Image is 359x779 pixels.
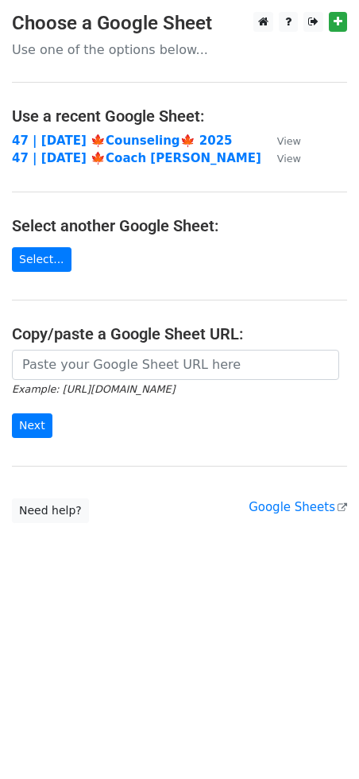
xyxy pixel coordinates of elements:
[261,151,301,165] a: View
[12,413,52,438] input: Next
[261,134,301,148] a: View
[12,247,71,272] a: Select...
[277,135,301,147] small: View
[12,107,347,126] h4: Use a recent Google Sheet:
[12,12,347,35] h3: Choose a Google Sheet
[12,324,347,343] h4: Copy/paste a Google Sheet URL:
[12,350,339,380] input: Paste your Google Sheet URL here
[12,383,175,395] small: Example: [URL][DOMAIN_NAME]
[12,216,347,235] h4: Select another Google Sheet:
[12,151,261,165] a: 47 | [DATE] 🍁Coach [PERSON_NAME]
[12,134,233,148] a: 47 | [DATE] 🍁Counseling🍁 2025
[12,498,89,523] a: Need help?
[249,500,347,514] a: Google Sheets
[12,41,347,58] p: Use one of the options below...
[277,153,301,165] small: View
